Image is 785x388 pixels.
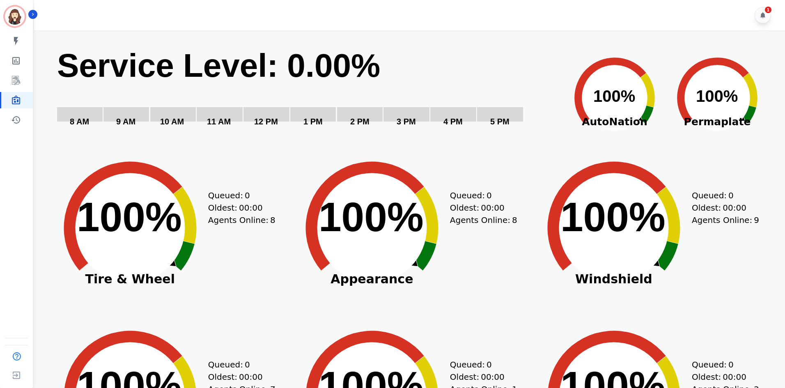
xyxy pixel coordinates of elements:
[270,214,275,226] span: 8
[397,117,416,126] text: 3 PM
[208,202,270,214] div: Oldest:
[303,117,323,126] text: 1 PM
[696,87,738,105] text: 100%
[70,117,89,126] text: 8 AM
[116,117,135,126] text: 9 AM
[208,358,270,371] div: Queued:
[48,275,212,283] span: Tire & Wheel
[728,189,734,202] span: 0
[319,194,424,240] text: 100%
[208,214,278,226] div: Agents Online:
[512,214,517,226] span: 8
[290,275,454,283] span: Appearance
[754,214,759,226] span: 9
[692,202,753,214] div: Oldest:
[254,117,278,126] text: 12 PM
[207,117,231,126] text: 11 AM
[481,202,505,214] span: 00:00
[593,87,635,105] text: 100%
[239,202,263,214] span: 00:00
[450,202,512,214] div: Oldest:
[450,189,512,202] div: Queued:
[56,46,562,138] svg: Service Level: 0%
[692,189,753,202] div: Queued:
[728,358,734,371] span: 0
[723,202,746,214] span: 00:00
[487,189,492,202] span: 0
[487,358,492,371] span: 0
[490,117,510,126] text: 5 PM
[245,189,250,202] span: 0
[450,371,512,383] div: Oldest:
[239,371,263,383] span: 00:00
[77,194,182,240] text: 100%
[666,114,769,130] span: Permaplate
[245,358,250,371] span: 0
[350,117,370,126] text: 2 PM
[563,114,666,130] span: AutoNation
[723,371,746,383] span: 00:00
[481,371,505,383] span: 00:00
[208,371,270,383] div: Oldest:
[57,47,380,84] text: Service Level: 0.00%
[692,358,753,371] div: Queued:
[532,275,696,283] span: Windshield
[208,189,270,202] div: Queued:
[692,214,762,226] div: Agents Online:
[765,7,771,13] div: 1
[450,214,520,226] div: Agents Online:
[160,117,184,126] text: 10 AM
[5,7,25,26] img: Bordered avatar
[443,117,463,126] text: 4 PM
[450,358,512,371] div: Queued:
[560,194,666,240] text: 100%
[692,371,753,383] div: Oldest:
